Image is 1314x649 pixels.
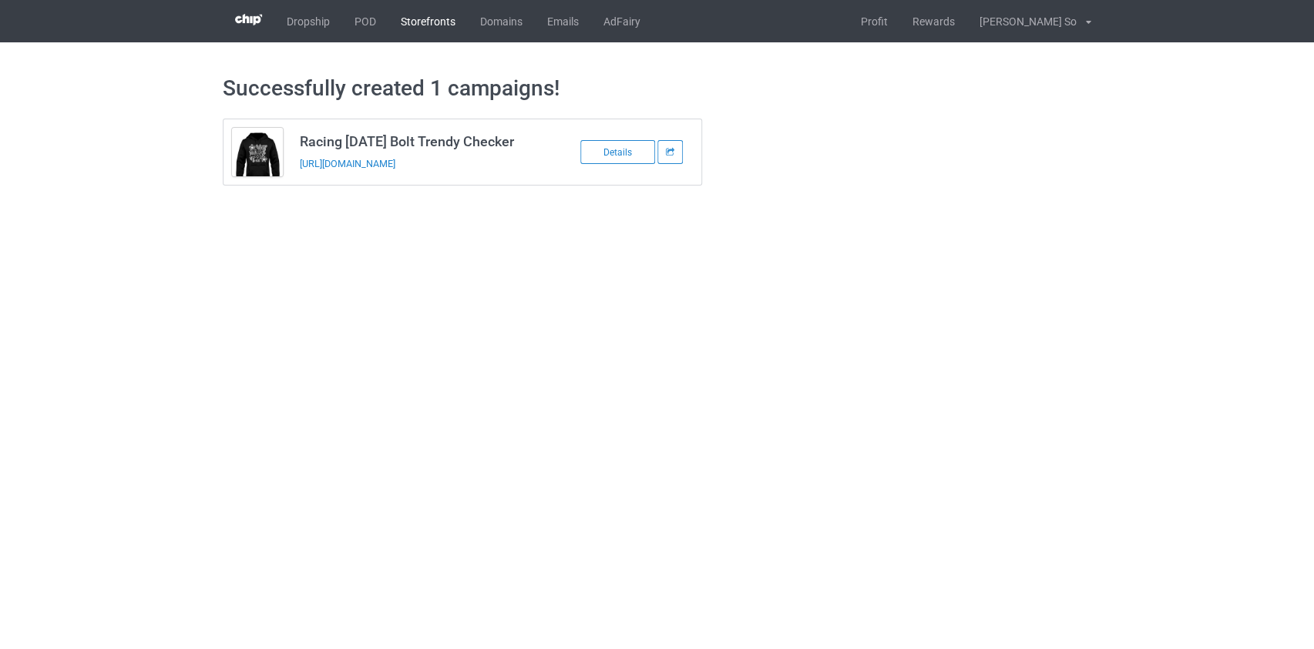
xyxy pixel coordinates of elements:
[580,140,655,164] div: Details
[235,14,262,25] img: 3d383065fc803cdd16c62507c020ddf8.png
[580,146,657,158] a: Details
[300,158,395,169] a: [URL][DOMAIN_NAME]
[300,132,543,150] h3: Racing [DATE] Bolt Trendy Checker
[223,75,1091,102] h1: Successfully created 1 campaigns!
[967,2,1077,41] div: [PERSON_NAME] So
